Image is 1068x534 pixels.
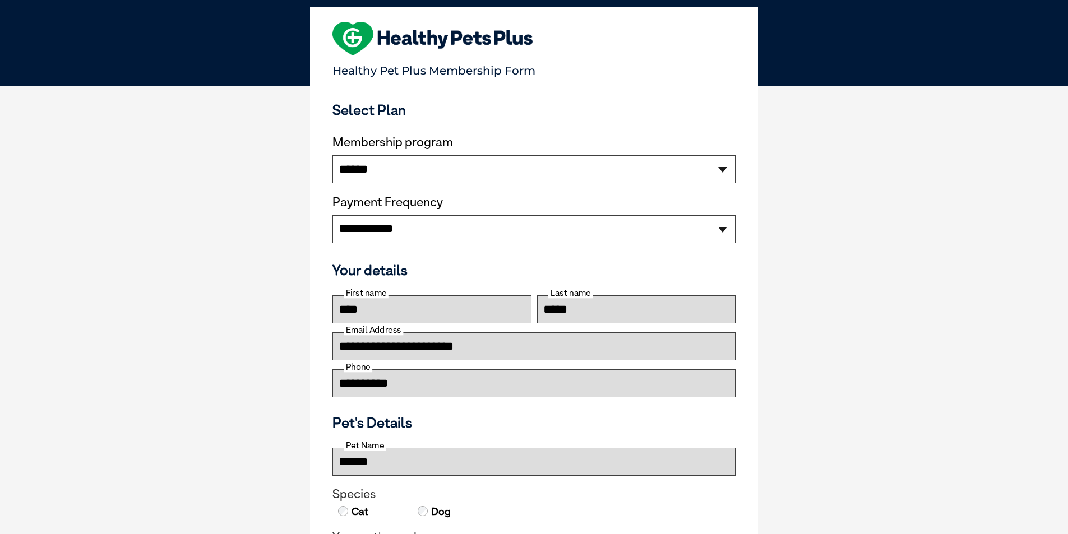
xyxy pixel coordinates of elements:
[332,59,736,77] p: Healthy Pet Plus Membership Form
[328,414,740,431] h3: Pet's Details
[332,195,443,210] label: Payment Frequency
[344,288,389,298] label: First name
[344,325,403,335] label: Email Address
[332,22,533,55] img: heart-shape-hpp-logo-large.png
[332,487,736,502] legend: Species
[332,101,736,118] h3: Select Plan
[332,262,736,278] h3: Your details
[344,362,372,372] label: Phone
[548,288,593,298] label: Last name
[332,135,736,150] label: Membership program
